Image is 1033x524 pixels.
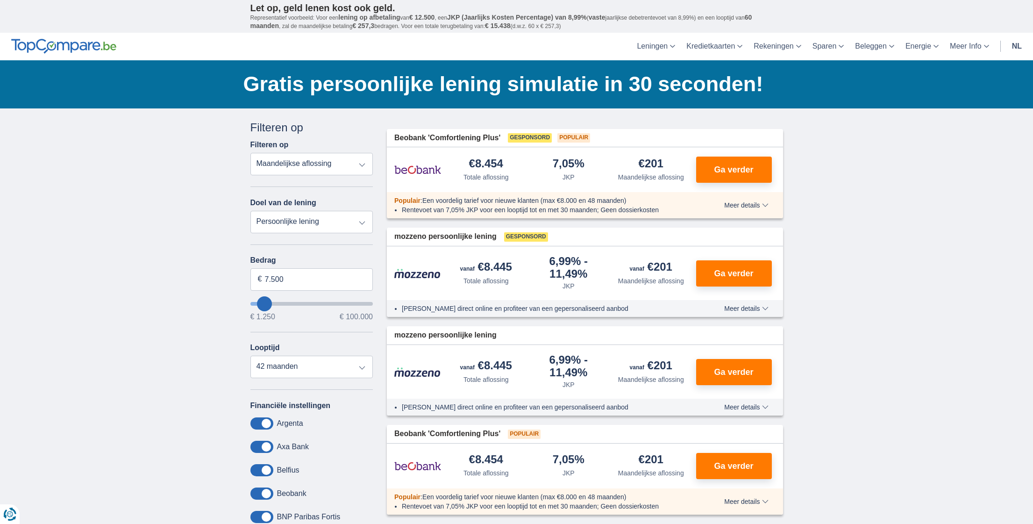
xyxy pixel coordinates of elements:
li: Rentevoet van 7,05% JKP voor een looptijd tot en met 30 maanden; Geen dossierkosten [402,502,690,511]
span: Ga verder [714,462,753,470]
div: JKP [563,281,575,291]
div: €8.454 [469,454,503,467]
a: Rekeningen [748,33,806,60]
button: Meer details [717,201,775,209]
div: : [387,492,698,502]
button: Meer details [717,403,775,411]
div: JKP [563,468,575,478]
span: Populair [508,430,541,439]
label: Belfius [277,466,299,474]
div: : [387,196,698,205]
div: Totale aflossing [463,375,509,384]
span: Ga verder [714,165,753,174]
label: Argenta [277,419,303,428]
span: vaste [589,14,606,21]
span: € 15.438 [485,22,511,29]
div: 7,05% [553,454,584,467]
a: nl [1006,33,1027,60]
span: lening op afbetaling [338,14,400,21]
span: Meer details [724,498,768,505]
span: € 1.250 [250,313,275,321]
div: 6,99% [531,256,606,280]
div: Maandelijkse aflossing [618,276,684,286]
a: Sparen [807,33,850,60]
span: € 12.500 [409,14,435,21]
div: Maandelijkse aflossing [618,172,684,182]
div: JKP [563,380,575,389]
span: Ga verder [714,368,753,376]
span: Populair [394,493,420,501]
div: Totale aflossing [463,468,509,478]
img: TopCompare [11,39,116,54]
button: Meer details [717,498,775,505]
span: € [258,274,262,285]
div: €201 [639,158,663,171]
li: Rentevoet van 7,05% JKP voor een looptijd tot en met 30 maanden; Geen dossierkosten [402,205,690,215]
div: €201 [630,360,672,373]
a: Leningen [631,33,681,60]
div: JKP [563,172,575,182]
li: [PERSON_NAME] direct online en profiteer van een gepersonaliseerd aanbod [402,402,690,412]
div: €201 [630,261,672,274]
li: [PERSON_NAME] direct online en profiteer van een gepersonaliseerd aanbod [402,304,690,313]
span: 60 maanden [250,14,752,29]
button: Ga verder [696,359,772,385]
div: €8.445 [460,360,512,373]
label: Bedrag [250,256,373,265]
span: JKP (Jaarlijks Kosten Percentage) van 8,99% [447,14,587,21]
p: Let op, geld lenen kost ook geld. [250,2,783,14]
span: Gesponsord [504,232,548,242]
img: product.pl.alt Mozzeno [394,268,441,279]
label: Financiële instellingen [250,402,331,410]
label: BNP Paribas Fortis [277,513,341,521]
p: Representatief voorbeeld: Voor een van , een ( jaarlijkse debetrentevoet van 8,99%) en een loopti... [250,14,783,30]
h1: Gratis persoonlijke lening simulatie in 30 seconden! [243,70,783,99]
img: product.pl.alt Mozzeno [394,367,441,377]
button: Ga verder [696,260,772,287]
span: Meer details [724,305,768,312]
span: Beobank 'Comfortlening Plus' [394,429,500,439]
button: Meer details [717,305,775,312]
a: Energie [900,33,944,60]
span: Ga verder [714,269,753,278]
div: €8.445 [460,261,512,274]
div: 7,05% [553,158,584,171]
span: Een voordelig tarief voor nieuwe klanten (max €8.000 en 48 maanden) [422,493,627,501]
span: Populair [394,197,420,204]
input: wantToBorrow [250,302,373,306]
div: 6,99% [531,354,606,378]
div: Maandelijkse aflossing [618,468,684,478]
div: Totale aflossing [463,172,509,182]
div: €201 [639,454,663,467]
span: Populair [557,133,590,143]
div: €8.454 [469,158,503,171]
button: Ga verder [696,453,772,479]
img: product.pl.alt Beobank [394,454,441,478]
div: Maandelijkse aflossing [618,375,684,384]
a: Meer Info [944,33,995,60]
a: Beleggen [849,33,900,60]
div: Totale aflossing [463,276,509,286]
div: Filteren op [250,120,373,136]
span: Een voordelig tarief voor nieuwe klanten (max €8.000 en 48 maanden) [422,197,627,204]
span: mozzeno persoonlijke lening [394,330,497,341]
span: € 100.000 [340,313,373,321]
label: Axa Bank [277,443,309,451]
span: Gesponsord [508,133,552,143]
label: Doel van de lening [250,199,316,207]
span: Meer details [724,202,768,208]
button: Ga verder [696,157,772,183]
img: product.pl.alt Beobank [394,158,441,181]
span: Beobank 'Comfortlening Plus' [394,133,500,144]
span: € 257,3 [352,22,374,29]
label: Looptijd [250,344,280,352]
span: Meer details [724,404,768,410]
span: mozzeno persoonlijke lening [394,231,497,242]
label: Beobank [277,489,306,498]
label: Filteren op [250,141,289,149]
a: Kredietkaarten [681,33,748,60]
